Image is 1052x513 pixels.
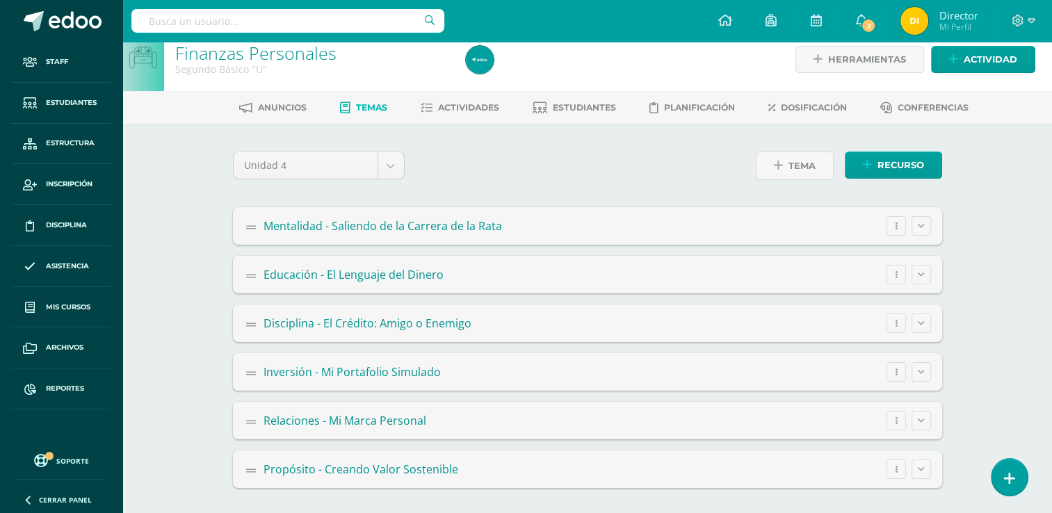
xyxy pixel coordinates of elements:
[880,97,969,119] a: Conferencias
[533,97,616,119] a: Estudiantes
[768,97,847,119] a: Dosificación
[264,462,458,477] span: Propósito - Creando Valor Sostenible
[788,153,816,179] span: Tema
[264,413,426,428] span: Relaciones - Mi Marca Personal
[356,102,387,113] span: Temas
[175,63,449,76] div: Segundo Básico 'U'
[11,368,111,409] a: Reportes
[11,246,111,287] a: Asistencia
[964,47,1017,72] span: Actividad
[877,152,924,178] span: Recurso
[11,42,111,83] a: Staff
[664,102,735,113] span: Planificación
[939,8,978,22] span: Director
[233,450,942,488] summary: Propósito - Creando Valor Sostenible
[828,47,906,72] span: Herramientas
[931,46,1035,73] a: Actividad
[11,124,111,165] a: Estructura
[244,152,367,179] span: Unidad 4
[900,7,928,35] img: 608136e48c3c14518f2ea00dfaf80bc2.png
[239,97,307,119] a: Anuncios
[649,97,735,119] a: Planificación
[421,97,499,119] a: Actividades
[781,102,847,113] span: Dosificación
[233,304,942,342] summary: Disciplina - El Crédito: Amigo o Enemigo
[553,102,616,113] span: Estudiantes
[11,164,111,205] a: Inscripción
[11,83,111,124] a: Estudiantes
[46,383,84,394] span: Reportes
[466,46,494,74] img: f5a658f75d8ad15e79fcc211600d9474.png
[264,364,441,380] span: Inversión - Mi Portafolio Simulado
[129,47,156,69] img: bot1.png
[233,256,942,293] summary: Educación - El Lenguaje del Dinero
[46,138,95,149] span: Estructura
[46,220,87,231] span: Disciplina
[756,152,834,180] button: Tema
[264,316,471,331] span: Disciplina - El Crédito: Amigo o Enemigo
[56,456,89,466] span: Soporte
[233,402,942,439] summary: Relaciones - Mi Marca Personal
[264,218,502,234] span: Mentalidad - Saliendo de la Carrera de la Rata
[11,287,111,328] a: Mis cursos
[46,56,68,67] span: Staff
[234,152,404,179] a: Unidad 4
[17,450,106,469] a: Soporte
[39,495,92,505] span: Cerrar panel
[340,97,387,119] a: Temas
[438,102,499,113] span: Actividades
[233,207,942,245] summary: Mentalidad - Saliendo de la Carrera de la Rata
[795,46,924,73] a: Herramientas
[861,18,876,33] span: 2
[46,261,89,272] span: Asistencia
[845,152,942,179] button: Recurso
[131,9,444,33] input: Busca un usuario...
[11,205,111,246] a: Disciplina
[939,21,978,33] span: Mi Perfil
[264,267,444,282] span: Educación - El Lenguaje del Dinero
[46,97,97,108] span: Estudiantes
[258,102,307,113] span: Anuncios
[898,102,969,113] span: Conferencias
[11,327,111,368] a: Archivos
[175,43,449,63] h1: Finanzas Personales
[46,179,92,190] span: Inscripción
[46,302,90,313] span: Mis cursos
[175,41,337,65] a: Finanzas Personales
[46,342,83,353] span: Archivos
[233,353,942,391] summary: Inversión - Mi Portafolio Simulado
